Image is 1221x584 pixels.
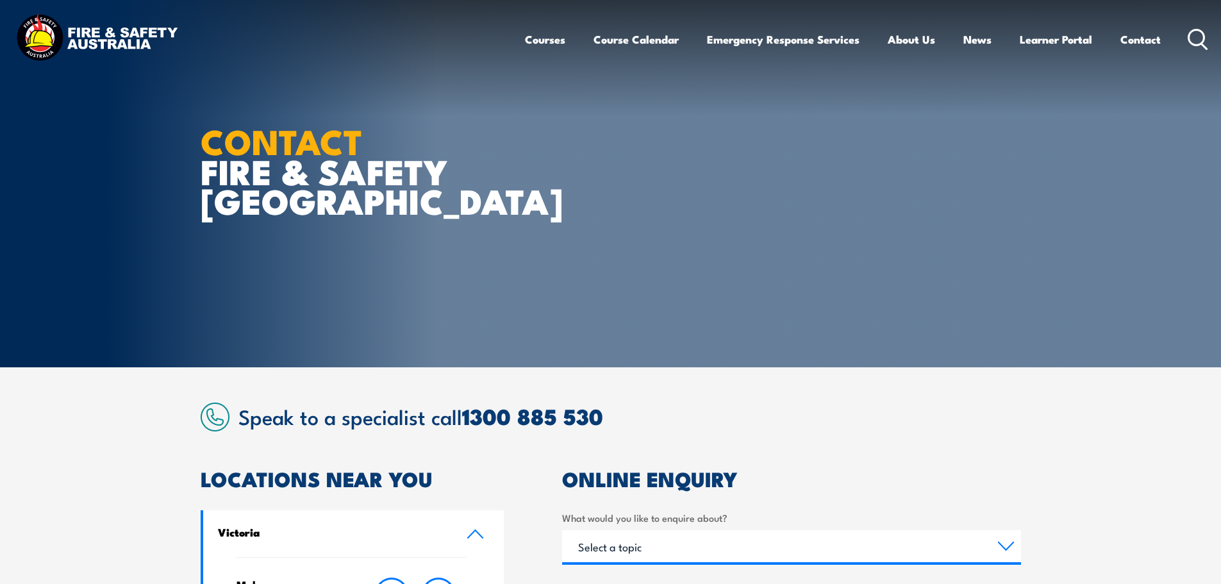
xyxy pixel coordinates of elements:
h2: Speak to a specialist call [238,405,1021,428]
a: About Us [888,22,935,56]
h4: Victoria [218,525,447,539]
a: Victoria [203,510,504,557]
a: News [963,22,992,56]
a: Course Calendar [594,22,679,56]
a: Emergency Response Services [707,22,860,56]
strong: CONTACT [201,113,363,167]
a: Learner Portal [1020,22,1092,56]
h1: FIRE & SAFETY [GEOGRAPHIC_DATA] [201,126,517,215]
h2: ONLINE ENQUIRY [562,469,1021,487]
h2: LOCATIONS NEAR YOU [201,469,504,487]
label: What would you like to enquire about? [562,510,1021,525]
a: Courses [525,22,565,56]
a: Contact [1120,22,1161,56]
a: 1300 885 530 [462,399,603,433]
